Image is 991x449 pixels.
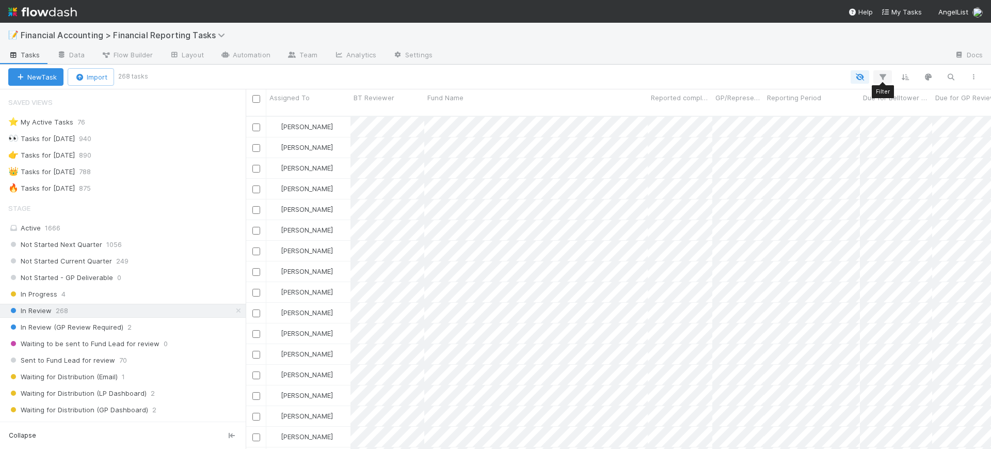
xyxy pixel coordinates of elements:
span: Waiting for Distribution (Email) [8,370,118,383]
div: [PERSON_NAME] [270,225,333,235]
input: Toggle Row Selected [252,289,260,297]
a: Team [279,48,326,64]
span: ⭐ [8,117,19,126]
img: avatar_030f5503-c087-43c2-95d1-dd8963b2926c.png [271,329,279,337]
div: My Active Tasks [8,116,73,129]
img: avatar_030f5503-c087-43c2-95d1-dd8963b2926c.png [271,205,279,213]
span: [PERSON_NAME] [281,226,333,234]
img: avatar_030f5503-c087-43c2-95d1-dd8963b2926c.png [271,184,279,193]
img: avatar_c0d2ec3f-77e2-40ea-8107-ee7bdb5edede.png [271,350,279,358]
span: 268 [56,304,68,317]
div: [PERSON_NAME] [270,163,333,173]
div: [PERSON_NAME] [270,183,333,194]
span: [PERSON_NAME] [281,370,333,379]
span: 👉 [8,150,19,159]
a: Settings [385,48,441,64]
div: Tasks for [DATE] [8,182,75,195]
span: [PERSON_NAME] [281,308,333,317]
input: Toggle Row Selected [252,330,260,338]
span: Waiting for Distribution (Manually) [8,420,130,433]
img: avatar_030f5503-c087-43c2-95d1-dd8963b2926c.png [271,226,279,234]
input: Toggle Row Selected [252,206,260,214]
span: [PERSON_NAME] [281,412,333,420]
span: [PERSON_NAME] [281,246,333,255]
input: Toggle Row Selected [252,227,260,235]
span: 940 [79,132,102,145]
span: 🔥 [8,183,19,192]
span: [PERSON_NAME] [281,164,333,172]
input: Toggle Row Selected [252,123,260,131]
img: logo-inverted-e16ddd16eac7371096b0.svg [8,3,77,21]
span: Collapse [9,431,36,440]
span: 890 [79,149,102,162]
div: [PERSON_NAME] [270,349,333,359]
img: avatar_030f5503-c087-43c2-95d1-dd8963b2926c.png [271,308,279,317]
div: Help [848,7,873,17]
span: 1 [122,370,125,383]
span: 0 [164,337,168,350]
span: 2 [152,404,156,416]
div: [PERSON_NAME] [270,266,333,276]
span: Fund Name [427,92,463,103]
input: Toggle Row Selected [252,351,260,359]
input: Toggle Row Selected [252,185,260,193]
span: 70 [119,354,127,367]
span: Saved Views [8,92,53,113]
span: Assigned To [269,92,310,103]
span: 0 [117,271,121,284]
span: 1056 [106,238,122,251]
span: Reported completed by [651,92,710,103]
img: avatar_030f5503-c087-43c2-95d1-dd8963b2926c.png [271,370,279,379]
img: avatar_030f5503-c087-43c2-95d1-dd8963b2926c.png [271,391,279,399]
img: avatar_030f5503-c087-43c2-95d1-dd8963b2926c.png [271,164,279,172]
div: [PERSON_NAME] [270,411,333,421]
span: 2 [151,387,155,400]
a: Automation [212,48,279,64]
button: Import [68,68,114,86]
img: avatar_030f5503-c087-43c2-95d1-dd8963b2926c.png [271,267,279,275]
input: Toggle Row Selected [252,392,260,400]
img: avatar_c0d2ec3f-77e2-40ea-8107-ee7bdb5edede.png [271,432,279,441]
div: [PERSON_NAME] [270,287,333,297]
div: [PERSON_NAME] [270,245,333,256]
span: Stage [8,198,30,219]
input: Toggle Row Selected [252,433,260,441]
span: AngelList [938,8,968,16]
a: Flow Builder [93,48,161,64]
span: In Progress [8,288,57,301]
a: Analytics [326,48,385,64]
span: 249 [116,255,129,268]
span: 1666 [45,224,60,232]
a: My Tasks [881,7,922,17]
span: 2 [127,321,132,334]
span: Sent to Fund Lead for review [8,354,115,367]
span: 788 [79,165,101,178]
div: Tasks for [DATE] [8,132,75,145]
span: Due for Belltower Review [863,92,930,103]
div: [PERSON_NAME] [270,390,333,400]
span: Flow Builder [101,50,153,60]
div: [PERSON_NAME] [270,328,333,338]
button: NewTask [8,68,63,86]
a: Data [49,48,93,64]
span: 0 [134,420,138,433]
img: avatar_030f5503-c087-43c2-95d1-dd8963b2926c.png [271,288,279,296]
span: Waiting for Distribution (LP Dashboard) [8,387,147,400]
div: [PERSON_NAME] [270,142,333,152]
div: [PERSON_NAME] [270,431,333,442]
span: [PERSON_NAME] [281,432,333,441]
span: Not Started Next Quarter [8,238,102,251]
input: Toggle All Rows Selected [252,95,260,103]
input: Toggle Row Selected [252,165,260,173]
span: [PERSON_NAME] [281,184,333,193]
div: [PERSON_NAME] [270,121,333,132]
input: Toggle Row Selected [252,247,260,255]
div: Tasks for [DATE] [8,149,75,162]
span: [PERSON_NAME] [281,391,333,399]
div: Tasks for [DATE] [8,165,75,178]
span: [PERSON_NAME] [281,288,333,296]
span: [PERSON_NAME] [281,205,333,213]
input: Toggle Row Selected [252,413,260,421]
small: 268 tasks [118,72,148,81]
span: Not Started - GP Deliverable [8,271,113,284]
